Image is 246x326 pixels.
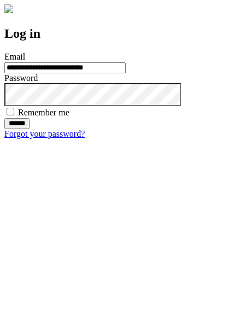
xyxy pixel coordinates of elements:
label: Email [4,52,25,61]
a: Forgot your password? [4,129,85,138]
label: Remember me [18,108,69,117]
label: Password [4,73,38,83]
img: logo-4e3dc11c47720685a147b03b5a06dd966a58ff35d612b21f08c02c0306f2b779.png [4,4,13,13]
h2: Log in [4,26,242,41]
